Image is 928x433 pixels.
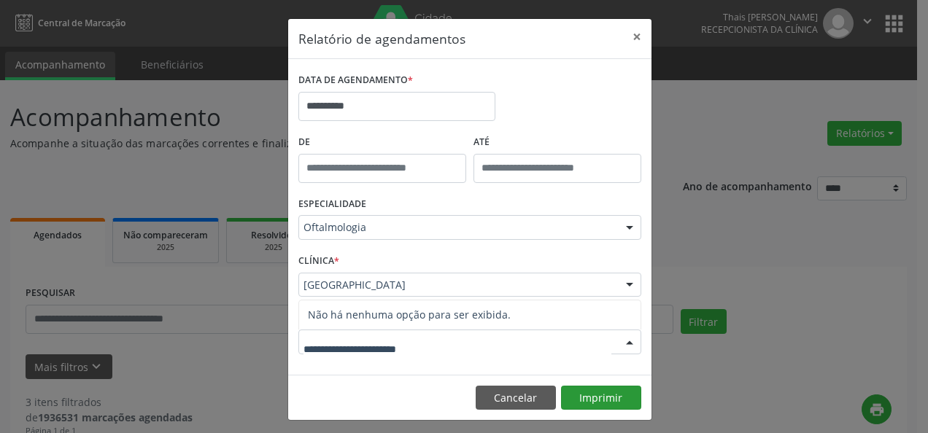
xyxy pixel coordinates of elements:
label: ESPECIALIDADE [298,193,366,216]
button: Close [622,19,651,55]
label: De [298,131,466,154]
span: [GEOGRAPHIC_DATA] [303,278,611,292]
button: Imprimir [561,386,641,410]
label: CLÍNICA [298,250,339,273]
h5: Relatório de agendamentos [298,29,465,48]
button: Cancelar [476,386,556,410]
span: Não há nenhuma opção para ser exibida. [299,300,641,329]
span: Oftalmologia [303,220,611,235]
label: ATÉ [473,131,641,154]
label: DATA DE AGENDAMENTO [298,69,413,92]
